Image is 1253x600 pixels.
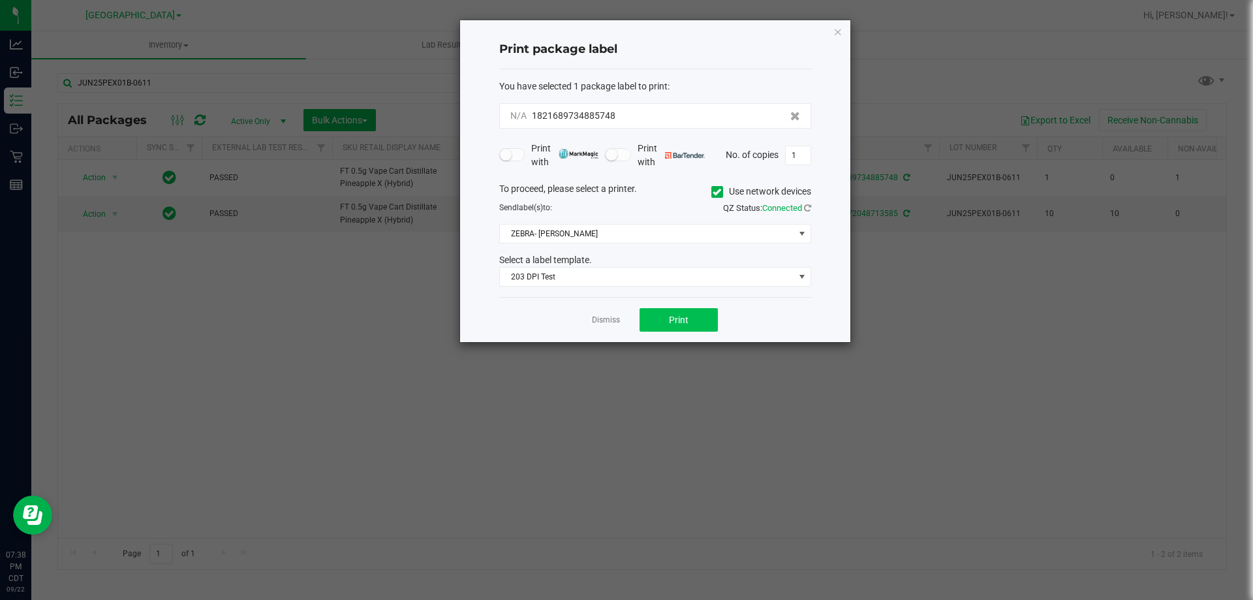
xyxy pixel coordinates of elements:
[640,308,718,332] button: Print
[638,142,705,169] span: Print with
[499,81,668,91] span: You have selected 1 package label to print
[669,315,688,325] span: Print
[499,41,811,58] h4: Print package label
[489,182,821,202] div: To proceed, please select a printer.
[500,268,794,286] span: 203 DPI Test
[559,149,598,159] img: mark_magic_cybra.png
[762,203,802,213] span: Connected
[13,496,52,535] iframe: Resource center
[510,110,527,121] span: N/A
[723,203,811,213] span: QZ Status:
[500,225,794,243] span: ZEBRA- [PERSON_NAME]
[532,110,615,121] span: 1821689734885748
[489,253,821,267] div: Select a label template.
[499,80,811,93] div: :
[517,203,543,212] span: label(s)
[726,149,779,159] span: No. of copies
[711,185,811,198] label: Use network devices
[665,152,705,159] img: bartender.png
[499,203,552,212] span: Send to:
[531,142,598,169] span: Print with
[592,315,620,326] a: Dismiss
